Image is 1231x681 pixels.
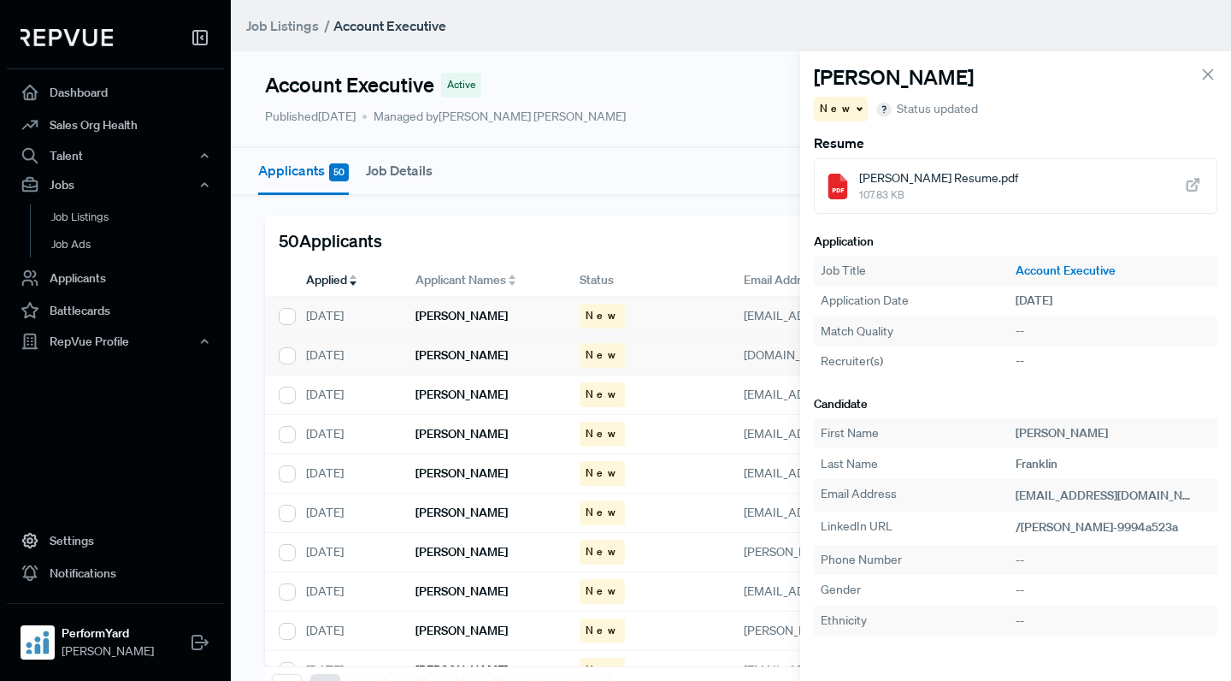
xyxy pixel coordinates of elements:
[1016,612,1210,630] div: --
[1016,323,1210,340] div: --
[814,158,1217,214] a: [PERSON_NAME] Resume.pdf107.83 KB
[292,415,402,454] div: [DATE]
[21,29,113,46] img: RepVue
[7,262,224,294] a: Applicants
[24,629,51,656] img: PerformYard
[324,17,330,34] span: /
[821,518,1016,538] div: LinkedIn URL
[292,572,402,612] div: [DATE]
[7,327,224,356] button: RepVue Profile
[362,108,626,126] span: Managed by [PERSON_NAME] [PERSON_NAME]
[859,169,1018,187] span: [PERSON_NAME] Resume.pdf
[306,271,347,289] span: Applied
[62,625,154,643] strong: PerformYard
[292,336,402,376] div: [DATE]
[586,426,619,441] span: New
[744,465,939,481] span: [EMAIL_ADDRESS][DOMAIN_NAME]
[744,505,939,520] span: [EMAIL_ADDRESS][DOMAIN_NAME]
[415,309,508,323] h6: [PERSON_NAME]
[7,76,224,109] a: Dashboard
[62,643,154,660] span: [PERSON_NAME]
[1016,581,1210,599] div: --
[447,77,475,92] span: Active
[814,65,974,90] h4: [PERSON_NAME]
[415,388,508,402] h6: [PERSON_NAME]
[7,294,224,327] a: Battlecards
[7,603,224,667] a: PerformYardPerformYard[PERSON_NAME]
[814,135,1217,151] h6: Resume
[586,308,619,323] span: New
[292,454,402,494] div: [DATE]
[292,612,402,651] div: [DATE]
[744,347,1034,363] span: [DOMAIN_NAME][EMAIL_ADDRESS][DOMAIN_NAME]
[415,506,508,520] h6: [PERSON_NAME]
[897,100,978,118] span: Status updated
[586,583,619,599] span: New
[1016,551,1210,569] div: --
[402,264,566,297] div: Toggle SortBy
[415,624,508,638] h6: [PERSON_NAME]
[7,557,224,589] a: Notifications
[821,292,1016,310] div: Application Date
[30,204,247,231] a: Job Listings
[820,101,853,116] span: New
[415,348,508,363] h6: [PERSON_NAME]
[333,17,446,34] strong: Account Executive
[246,15,319,36] a: Job Listings
[744,544,1032,560] span: [PERSON_NAME][EMAIL_ADDRESS][DOMAIN_NAME]
[1016,488,1211,503] span: [EMAIL_ADDRESS][DOMAIN_NAME]
[30,231,247,258] a: Job Ads
[580,271,614,289] span: Status
[744,662,939,678] span: [EMAIL_ADDRESS][DOMAIN_NAME]
[7,141,224,170] button: Talent
[744,623,1124,638] span: [PERSON_NAME][EMAIL_ADDRESS][PERSON_NAME][DOMAIN_NAME]
[586,662,619,678] span: New
[814,234,1217,249] h6: Application
[586,623,619,638] span: New
[821,485,1016,506] div: Email Address
[821,262,1016,280] div: Job Title
[821,352,1016,370] div: Recruiter(s)
[744,308,939,323] span: [EMAIL_ADDRESS][DOMAIN_NAME]
[292,533,402,572] div: [DATE]
[1016,292,1210,310] div: [DATE]
[1016,353,1024,369] span: --
[279,230,382,251] h5: 50 Applicants
[586,347,619,363] span: New
[744,387,939,402] span: [EMAIL_ADDRESS][DOMAIN_NAME]
[821,455,1016,473] div: Last Name
[744,426,939,441] span: [EMAIL_ADDRESS][DOMAIN_NAME]
[744,583,939,599] span: [EMAIL_ADDRESS][DOMAIN_NAME]
[292,297,402,336] div: [DATE]
[744,271,820,289] span: Email Address
[1016,424,1210,442] div: [PERSON_NAME]
[292,264,402,297] div: Toggle SortBy
[7,524,224,557] a: Settings
[821,551,1016,569] div: Phone Number
[586,544,619,560] span: New
[415,663,508,678] h6: [PERSON_NAME]
[821,581,1016,599] div: Gender
[366,148,433,192] button: Job Details
[415,466,508,481] h6: [PERSON_NAME]
[821,424,1016,442] div: First Name
[7,170,224,199] button: Jobs
[586,387,619,402] span: New
[415,271,506,289] span: Applicant Names
[1016,519,1178,535] span: /[PERSON_NAME]-9994a523a
[586,505,619,520] span: New
[415,545,508,560] h6: [PERSON_NAME]
[586,465,619,481] span: New
[814,397,1217,412] h6: Candidate
[292,376,402,415] div: [DATE]
[329,163,349,181] span: 50
[859,187,1018,203] span: 107.83 KB
[265,108,356,126] p: Published [DATE]
[292,494,402,533] div: [DATE]
[821,323,1016,340] div: Match Quality
[821,612,1016,630] div: Ethnicity
[1016,519,1198,535] a: /[PERSON_NAME]-9994a523a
